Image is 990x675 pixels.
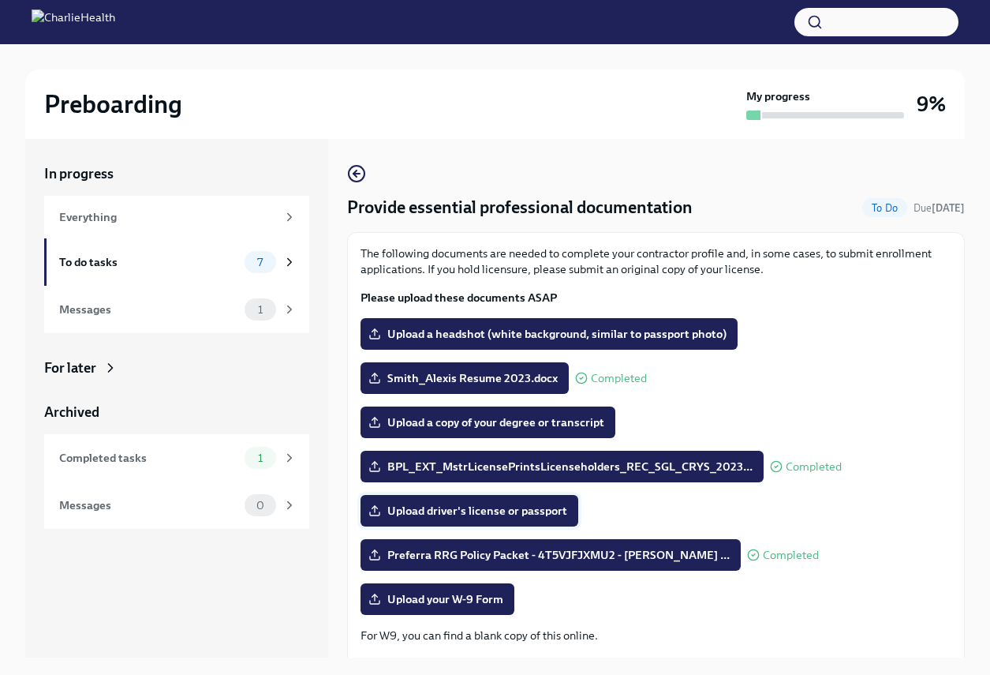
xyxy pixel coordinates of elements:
[361,583,514,615] label: Upload your W-9 Form
[591,373,647,384] span: Completed
[59,497,238,514] div: Messages
[763,549,819,561] span: Completed
[372,414,604,430] span: Upload a copy of your degree or transcript
[372,591,503,607] span: Upload your W-9 Form
[372,326,727,342] span: Upload a headshot (white background, similar to passport photo)
[44,403,309,422] a: Archived
[44,286,309,333] a: Messages1
[361,407,615,438] label: Upload a copy of your degree or transcript
[361,539,741,571] label: Preferra RRG Policy Packet - 4T5VJFJXMU2 - [PERSON_NAME] ...
[361,657,842,671] strong: If you are an Independent Contractor, below are a few Malpractice Carriers that we suggest:
[44,196,309,238] a: Everything
[44,238,309,286] a: To do tasks7
[913,201,965,216] span: August 28th, 2025 09:00
[44,358,309,377] a: For later
[372,459,753,474] span: BPL_EXT_MstrLicensePrintsLicenseholders_REC_SGL_CRYS_2023...
[59,449,238,467] div: Completed tasks
[372,503,567,519] span: Upload driver's license or passport
[361,246,951,277] p: The following documents are needed to complete your contractor profile and, in some cases, to sub...
[44,482,309,529] a: Messages0
[361,628,951,643] p: For W9, you can find a blank copy of this online.
[248,452,272,464] span: 1
[361,291,557,305] strong: Please upload these documents ASAP
[917,90,946,118] h3: 9%
[248,257,272,268] span: 7
[372,547,730,563] span: Preferra RRG Policy Packet - 4T5VJFJXMU2 - [PERSON_NAME] ...
[361,318,738,350] label: Upload a headshot (white background, similar to passport photo)
[746,88,810,104] strong: My progress
[247,500,274,512] span: 0
[59,301,238,318] div: Messages
[372,370,558,386] span: Smith_Alexis Resume 2023.docx
[44,88,182,120] h2: Preboarding
[862,202,907,214] span: To Do
[59,253,238,271] div: To do tasks
[44,358,96,377] div: For later
[248,304,272,316] span: 1
[932,202,965,214] strong: [DATE]
[361,362,569,394] label: Smith_Alexis Resume 2023.docx
[913,202,965,214] span: Due
[59,208,276,226] div: Everything
[786,461,842,473] span: Completed
[347,196,693,219] h4: Provide essential professional documentation
[32,9,115,35] img: CharlieHealth
[361,495,578,527] label: Upload driver's license or passport
[44,434,309,482] a: Completed tasks1
[361,451,764,482] label: BPL_EXT_MstrLicensePrintsLicenseholders_REC_SGL_CRYS_2023...
[44,164,309,183] a: In progress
